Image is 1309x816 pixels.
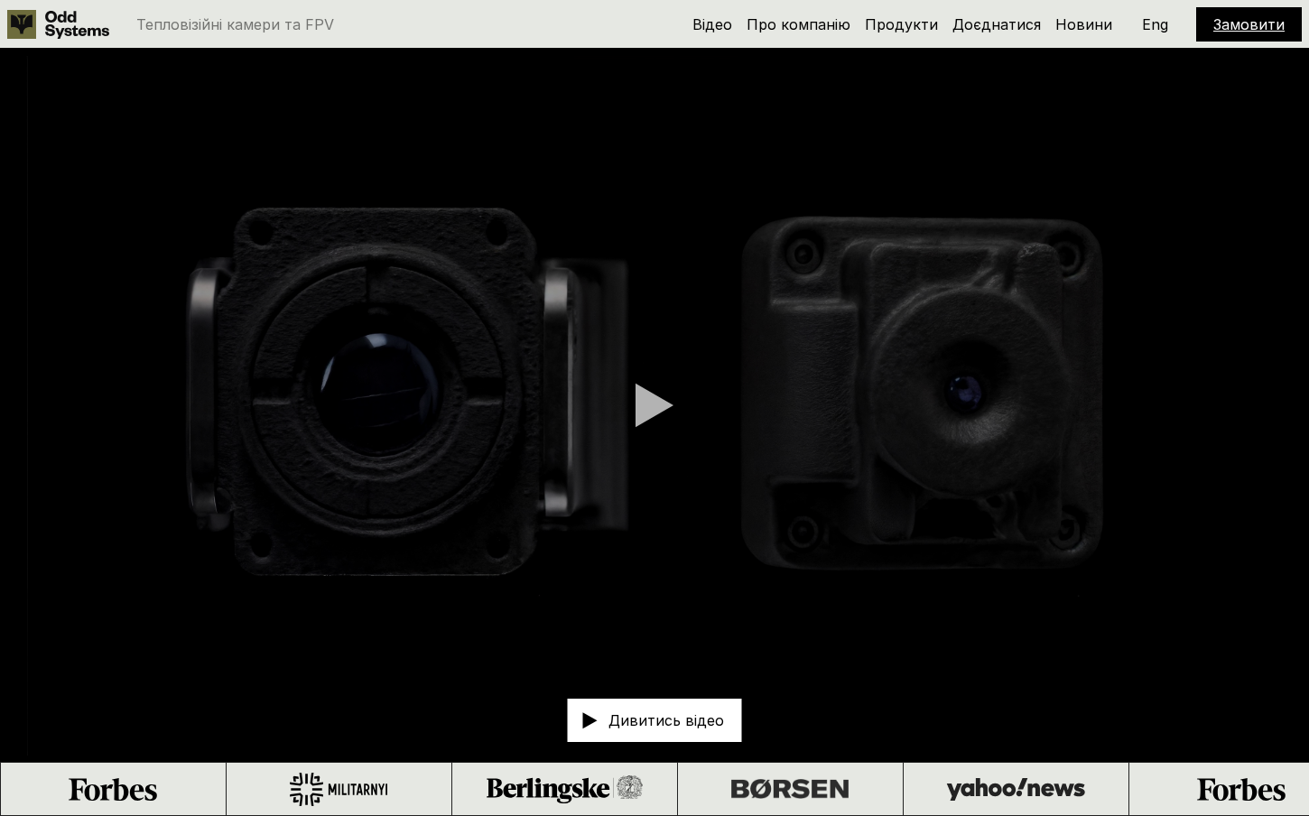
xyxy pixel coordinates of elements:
a: Відео [692,15,732,33]
a: Продукти [865,15,938,33]
p: Дивитись відео [608,713,724,728]
p: Eng [1142,17,1168,32]
a: Замовити [1213,15,1285,33]
a: Доєднатися [952,15,1041,33]
a: Новини [1055,15,1112,33]
p: Тепловізійні камери та FPV [136,17,334,32]
a: Про компанію [747,15,850,33]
